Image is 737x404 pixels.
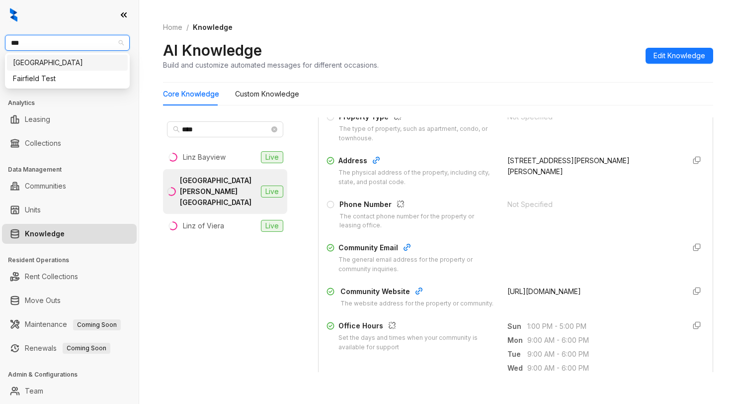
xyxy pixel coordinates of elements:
[271,126,277,132] span: close-circle
[163,41,262,60] h2: AI Knowledge
[163,89,219,100] div: Core Knowledge
[173,126,180,133] span: search
[183,152,226,163] div: Linz Bayview
[339,212,496,231] div: The contact phone number for the property or leasing office.
[527,335,676,346] span: 9:00 AM - 6:00 PM
[527,349,676,360] span: 9:00 AM - 6:00 PM
[163,60,379,70] div: Build and customize automated messages for different occasions.
[338,255,495,274] div: The general email address for the property or community inquiries.
[8,256,139,265] h3: Resident Operations
[25,224,65,244] a: Knowledge
[261,151,283,163] span: Live
[339,199,496,212] div: Phone Number
[10,8,17,22] img: logo
[25,338,110,358] a: RenewalsComing Soon
[2,224,137,244] li: Knowledge
[507,321,527,332] span: Sun
[8,99,139,107] h3: Analytics
[339,111,495,124] div: Property Type
[646,48,713,64] button: Edit Knowledge
[507,199,676,210] div: Not Specified
[507,349,527,360] span: Tue
[339,124,495,143] div: The type of property, such as apartment, condo, or townhouse.
[2,67,137,87] li: Leads
[2,314,137,334] li: Maintenance
[2,200,137,220] li: Units
[25,291,61,310] a: Move Outs
[507,155,676,177] div: [STREET_ADDRESS][PERSON_NAME][PERSON_NAME]
[193,23,233,31] span: Knowledge
[8,165,139,174] h3: Data Management
[25,200,41,220] a: Units
[2,291,137,310] li: Move Outs
[527,321,676,332] span: 1:00 PM - 5:00 PM
[73,319,121,330] span: Coming Soon
[25,133,61,153] a: Collections
[507,287,581,296] span: [URL][DOMAIN_NAME]
[25,109,50,129] a: Leasing
[13,73,122,84] div: Fairfield Test
[63,343,110,354] span: Coming Soon
[338,155,495,168] div: Address
[2,381,137,401] li: Team
[25,267,78,287] a: Rent Collections
[261,186,283,198] span: Live
[654,50,705,61] span: Edit Knowledge
[183,220,224,231] div: Linz of Viera
[507,363,527,374] span: Wed
[338,320,495,333] div: Office Hours
[25,381,43,401] a: Team
[186,22,189,33] li: /
[25,176,66,196] a: Communities
[2,267,137,287] li: Rent Collections
[338,168,495,187] div: The physical address of the property, including city, state, and postal code.
[340,299,493,308] div: The website address for the property or community.
[180,175,257,208] div: [GEOGRAPHIC_DATA][PERSON_NAME][GEOGRAPHIC_DATA]
[2,338,137,358] li: Renewals
[7,71,128,87] div: Fairfield Test
[8,370,139,379] h3: Admin & Configurations
[507,335,527,346] span: Mon
[2,133,137,153] li: Collections
[2,176,137,196] li: Communities
[261,220,283,232] span: Live
[235,89,299,100] div: Custom Knowledge
[161,22,184,33] a: Home
[7,55,128,71] div: Fairfield
[338,242,495,255] div: Community Email
[2,109,137,129] li: Leasing
[527,363,676,374] span: 9:00 AM - 6:00 PM
[13,57,122,68] div: [GEOGRAPHIC_DATA]
[338,333,495,352] div: Set the days and times when your community is available for support
[340,286,493,299] div: Community Website
[507,111,676,122] div: Not Specified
